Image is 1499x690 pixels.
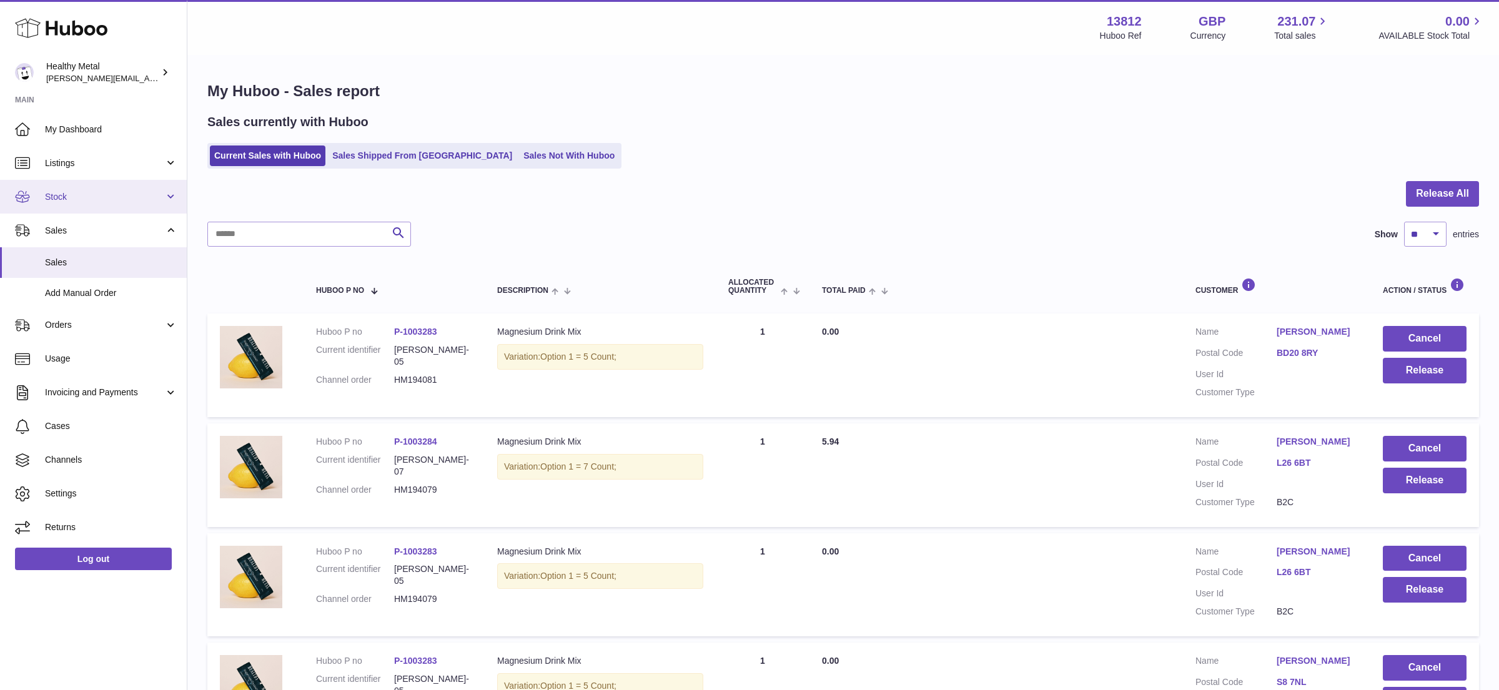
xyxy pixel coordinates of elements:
a: L26 6BT [1277,457,1358,469]
span: Total paid [822,287,866,295]
dt: Channel order [316,484,394,496]
a: Sales Shipped From [GEOGRAPHIC_DATA] [328,145,517,166]
a: P-1003283 [394,546,437,556]
div: Currency [1190,30,1226,42]
button: Release [1383,468,1467,493]
div: Healthy Metal [46,61,159,84]
dt: Huboo P no [316,546,394,558]
dt: Name [1195,326,1277,341]
button: Cancel [1383,326,1467,352]
div: Variation: [497,563,703,589]
dd: HM194079 [394,484,472,496]
span: 0.00 [822,546,839,556]
dt: Postal Code [1195,347,1277,362]
img: jose@healthy-metal.com [15,63,34,82]
span: Option 1 = 7 Count; [540,461,616,471]
a: [PERSON_NAME] [1277,436,1358,448]
dt: Huboo P no [316,436,394,448]
dd: HM194079 [394,593,472,605]
button: Release [1383,577,1467,603]
div: Variation: [497,344,703,370]
dd: [PERSON_NAME]-07 [394,454,472,478]
a: S8 7NL [1277,676,1358,688]
dt: User Id [1195,368,1277,380]
span: Option 1 = 5 Count; [540,571,616,581]
dt: User Id [1195,588,1277,599]
button: Release [1383,358,1467,383]
strong: 13812 [1107,13,1142,30]
span: 5.94 [822,436,839,446]
a: [PERSON_NAME] [1277,655,1358,667]
span: Sales [45,225,164,237]
button: Cancel [1383,655,1467,681]
dt: Channel order [316,593,394,605]
div: Action / Status [1383,278,1467,295]
a: Sales Not With Huboo [519,145,619,166]
td: 1 [716,313,809,417]
dt: Name [1195,655,1277,670]
span: Invoicing and Payments [45,387,164,398]
span: Huboo P no [316,287,364,295]
span: AVAILABLE Stock Total [1378,30,1484,42]
a: P-1003283 [394,327,437,337]
button: Release All [1406,181,1479,207]
dt: Customer Type [1195,387,1277,398]
dt: Customer Type [1195,606,1277,618]
dt: Postal Code [1195,566,1277,581]
dd: HM194081 [394,374,472,386]
a: 231.07 Total sales [1274,13,1330,42]
a: P-1003283 [394,656,437,666]
span: Listings [45,157,164,169]
dt: Postal Code [1195,457,1277,472]
span: Total sales [1274,30,1330,42]
div: Huboo Ref [1100,30,1142,42]
span: [PERSON_NAME][EMAIL_ADDRESS][DOMAIN_NAME] [46,73,250,83]
div: Magnesium Drink Mix [497,436,703,448]
span: ALLOCATED Quantity [728,278,778,295]
div: Magnesium Drink Mix [497,546,703,558]
img: Product_31.jpg [220,326,282,388]
h1: My Huboo - Sales report [207,81,1479,101]
a: [PERSON_NAME] [1277,326,1358,338]
span: 0.00 [822,656,839,666]
dt: Customer Type [1195,496,1277,508]
img: Product_31.jpg [220,546,282,608]
span: Cases [45,420,177,432]
dt: Name [1195,546,1277,561]
span: 0.00 [1445,13,1470,30]
td: 1 [716,533,809,637]
button: Cancel [1383,436,1467,461]
span: 231.07 [1277,13,1315,30]
a: BD20 8RY [1277,347,1358,359]
dd: [PERSON_NAME]-05 [394,563,472,587]
strong: GBP [1199,13,1225,30]
div: Magnesium Drink Mix [497,655,703,667]
dt: Current identifier [316,344,394,368]
a: Current Sales with Huboo [210,145,325,166]
span: Option 1 = 5 Count; [540,352,616,362]
dt: User Id [1195,478,1277,490]
a: Log out [15,548,172,570]
span: Settings [45,488,177,500]
a: L26 6BT [1277,566,1358,578]
span: entries [1453,229,1479,240]
button: Cancel [1383,546,1467,571]
dd: [PERSON_NAME]-05 [394,344,472,368]
dt: Current identifier [316,454,394,478]
dt: Huboo P no [316,326,394,338]
dt: Current identifier [316,563,394,587]
a: [PERSON_NAME] [1277,546,1358,558]
label: Show [1375,229,1398,240]
span: Returns [45,521,177,533]
span: Channels [45,454,177,466]
div: Magnesium Drink Mix [497,326,703,338]
dd: B2C [1277,606,1358,618]
a: 0.00 AVAILABLE Stock Total [1378,13,1484,42]
dt: Channel order [316,374,394,386]
img: Product_31.jpg [220,436,282,498]
span: Description [497,287,548,295]
dt: Huboo P no [316,655,394,667]
span: 0.00 [822,327,839,337]
span: My Dashboard [45,124,177,136]
dd: B2C [1277,496,1358,508]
